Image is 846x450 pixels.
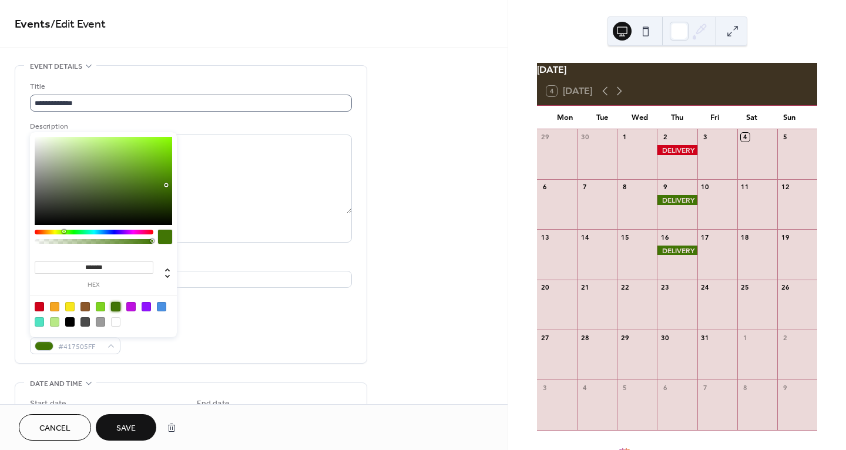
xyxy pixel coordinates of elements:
div: [DATE] [537,63,817,77]
div: 14 [580,233,589,241]
div: 9 [781,383,790,392]
div: Mon [546,106,584,129]
div: 7 [580,183,589,192]
div: 18 [741,233,750,241]
div: 15 [620,233,629,241]
div: 29 [620,333,629,342]
div: #BD10E0 [126,302,136,311]
div: 6 [540,183,549,192]
div: 1 [741,333,750,342]
button: Save [96,414,156,441]
div: #417505 [111,302,120,311]
div: 25 [741,283,750,292]
div: 28 [580,333,589,342]
div: 29 [540,133,549,142]
div: 13 [540,233,549,241]
div: DELIVERY FULL [657,145,697,155]
div: 4 [741,133,750,142]
div: 6 [660,383,669,392]
div: 10 [701,183,710,192]
div: 16 [660,233,669,241]
div: 30 [660,333,669,342]
div: #4A4A4A [80,317,90,327]
div: Sun [770,106,808,129]
div: 2 [660,133,669,142]
div: #F5A623 [50,302,59,311]
div: 3 [701,133,710,142]
div: 31 [701,333,710,342]
div: 20 [540,283,549,292]
div: 7 [701,383,710,392]
div: 1 [620,133,629,142]
div: #8B572A [80,302,90,311]
div: 5 [620,383,629,392]
div: 8 [741,383,750,392]
span: Cancel [39,422,70,435]
div: Start date [30,398,66,410]
div: Location [30,257,350,269]
div: #B8E986 [50,317,59,327]
div: 27 [540,333,549,342]
div: 23 [660,283,669,292]
div: Fri [696,106,733,129]
div: 24 [701,283,710,292]
span: Event details [30,61,82,73]
span: #417505FF [58,341,102,353]
div: 5 [781,133,790,142]
span: / Edit Event [51,13,106,36]
div: #000000 [65,317,75,327]
div: End date [197,398,230,410]
div: 11 [741,183,750,192]
div: DELIVERY AVAIL [657,195,697,205]
div: DELIVERY AVAIL [657,246,697,256]
div: Thu [659,106,696,129]
div: #F8E71C [65,302,75,311]
label: hex [35,282,153,288]
div: #50E3C2 [35,317,44,327]
div: #4A90E2 [157,302,166,311]
div: 3 [540,383,549,392]
span: Save [116,422,136,435]
div: Wed [621,106,659,129]
div: 22 [620,283,629,292]
div: Sat [733,106,771,129]
div: 4 [580,383,589,392]
div: Description [30,120,350,133]
div: #FFFFFF [111,317,120,327]
div: #9013FE [142,302,151,311]
div: 8 [620,183,629,192]
div: 12 [781,183,790,192]
div: 17 [701,233,710,241]
span: Date and time [30,378,82,390]
div: Title [30,80,350,93]
div: 9 [660,183,669,192]
div: 30 [580,133,589,142]
div: #7ED321 [96,302,105,311]
div: Tue [584,106,622,129]
div: #D0021B [35,302,44,311]
div: 21 [580,283,589,292]
button: Cancel [19,414,91,441]
div: 19 [781,233,790,241]
div: 2 [781,333,790,342]
div: #9B9B9B [96,317,105,327]
div: 26 [781,283,790,292]
a: Events [15,13,51,36]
